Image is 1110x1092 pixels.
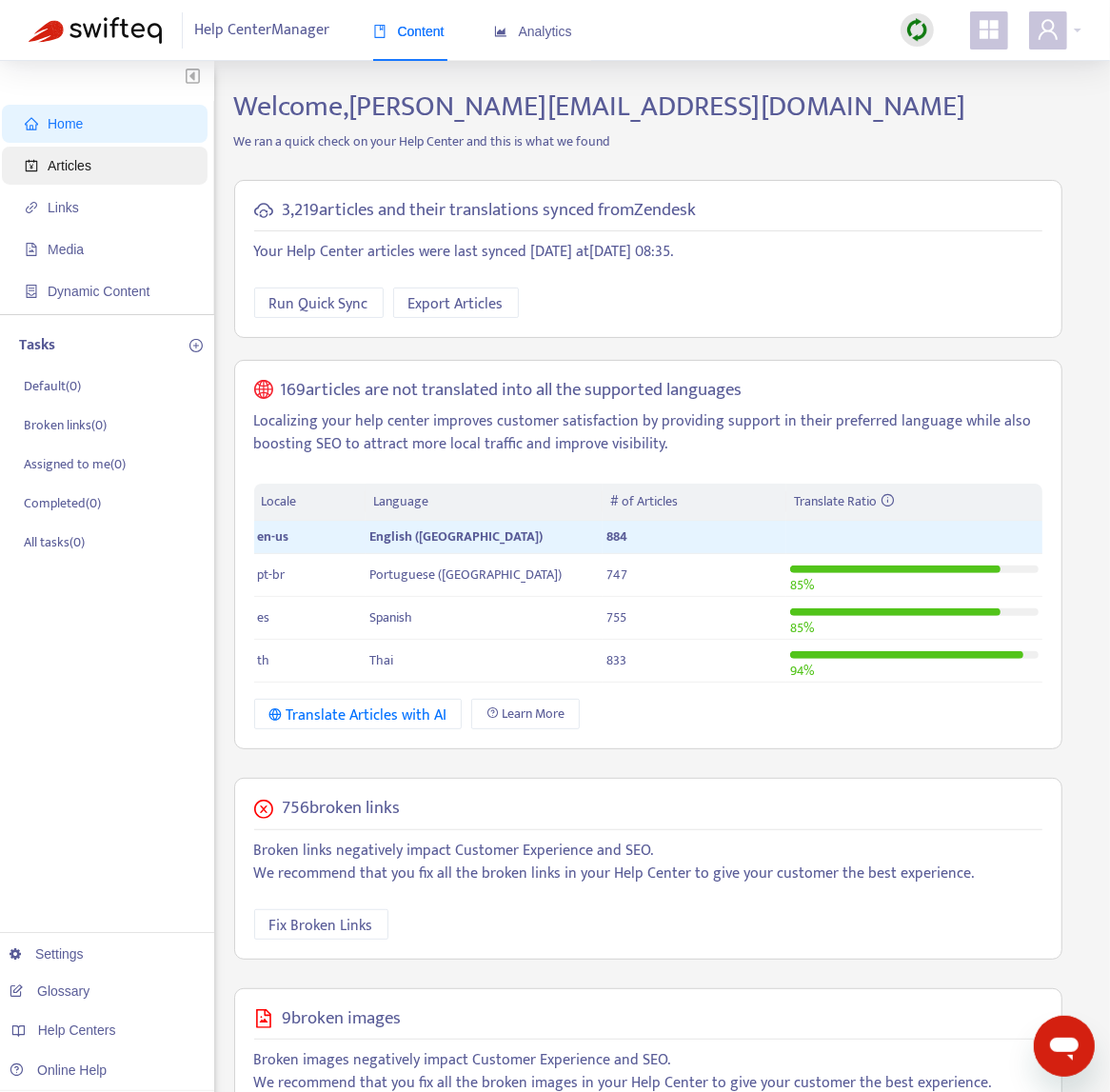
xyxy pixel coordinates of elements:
[790,574,814,596] span: 85 %
[369,606,412,628] span: Spanish
[24,493,101,513] p: Completed ( 0 )
[254,800,273,819] span: close-circle
[25,159,38,172] span: account-book
[25,117,38,130] span: home
[10,1062,107,1078] a: Online Help
[1034,1016,1095,1077] iframe: Button to launch messaging window
[366,484,602,521] th: Language
[606,649,626,671] span: 833
[373,25,387,38] span: book
[978,18,1001,41] span: appstore
[369,526,543,547] span: English ([GEOGRAPHIC_DATA])
[393,288,519,318] button: Export Articles
[494,25,507,38] span: area-chart
[10,983,89,999] a: Glossary
[258,606,270,628] span: es
[794,491,1034,512] div: Translate Ratio
[283,1008,402,1030] h5: 9 broken images
[606,606,626,628] span: 755
[220,131,1077,151] p: We ran a quick check on your Help Center and this is what we found
[24,454,126,474] p: Assigned to me ( 0 )
[10,946,84,962] a: Settings
[254,201,273,220] span: cloud-sync
[25,243,38,256] span: file-image
[254,909,388,940] button: Fix Broken Links
[408,292,504,316] span: Export Articles
[254,699,463,729] button: Translate Articles with AI
[254,380,273,402] span: global
[280,380,742,402] h5: 169 articles are not translated into all the supported languages
[603,484,786,521] th: # of Articles
[502,704,565,725] span: Learn More
[19,334,55,357] p: Tasks
[24,376,81,396] p: Default ( 0 )
[269,704,447,727] div: Translate Articles with AI
[471,699,580,729] a: Learn More
[254,410,1042,456] p: Localizing your help center improves customer satisfaction by providing support in their preferre...
[189,339,203,352] span: plus-circle
[48,242,84,257] span: Media
[790,617,814,639] span: 85 %
[258,526,289,547] span: en-us
[269,914,373,938] span: Fix Broken Links
[254,1009,273,1028] span: file-image
[29,17,162,44] img: Swifteq
[269,292,368,316] span: Run Quick Sync
[258,649,270,671] span: th
[25,201,38,214] span: link
[48,284,149,299] span: Dynamic Content
[24,532,85,552] p: All tasks ( 0 )
[48,200,79,215] span: Links
[254,288,384,318] button: Run Quick Sync
[24,415,107,435] p: Broken links ( 0 )
[369,564,562,586] span: Portuguese ([GEOGRAPHIC_DATA])
[494,24,572,39] span: Analytics
[254,241,1042,264] p: Your Help Center articles were last synced [DATE] at [DATE] 08:35 .
[195,12,330,49] span: Help Center Manager
[48,158,91,173] span: Articles
[283,798,401,820] h5: 756 broken links
[369,649,393,671] span: Thai
[606,564,627,586] span: 747
[258,564,286,586] span: pt-br
[373,24,445,39] span: Content
[1037,18,1060,41] span: user
[234,83,966,130] span: Welcome, [PERSON_NAME][EMAIL_ADDRESS][DOMAIN_NAME]
[606,526,627,547] span: 884
[905,18,929,42] img: sync.dc5367851b00ba804db3.png
[283,200,697,222] h5: 3,219 articles and their translations synced from Zendesk
[38,1023,116,1038] span: Help Centers
[254,840,1042,885] p: Broken links negatively impact Customer Experience and SEO. We recommend that you fix all the bro...
[25,285,38,298] span: container
[48,116,83,131] span: Home
[790,660,814,682] span: 94 %
[254,484,367,521] th: Locale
